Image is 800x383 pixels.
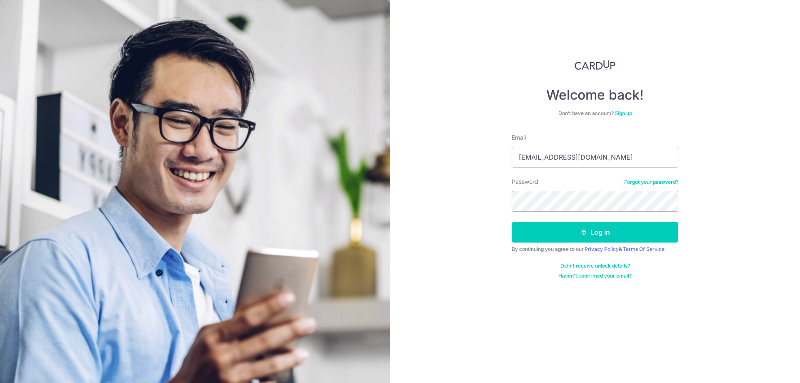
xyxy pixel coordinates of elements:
button: Log in [512,222,678,243]
img: CardUp Logo [575,60,615,70]
div: By continuing you agree to our & [512,246,678,253]
input: Enter your Email [512,147,678,168]
label: Email [512,133,526,142]
a: Haven't confirmed your email? [558,273,632,279]
a: Privacy Policy [585,246,619,252]
a: Didn't receive unlock details? [560,263,630,269]
label: Password [512,178,538,186]
div: Don’t have an account? [512,110,678,117]
h4: Welcome back! [512,87,678,103]
a: Forgot your password? [624,179,678,185]
a: Terms Of Service [623,246,665,252]
a: Sign up [615,110,632,116]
